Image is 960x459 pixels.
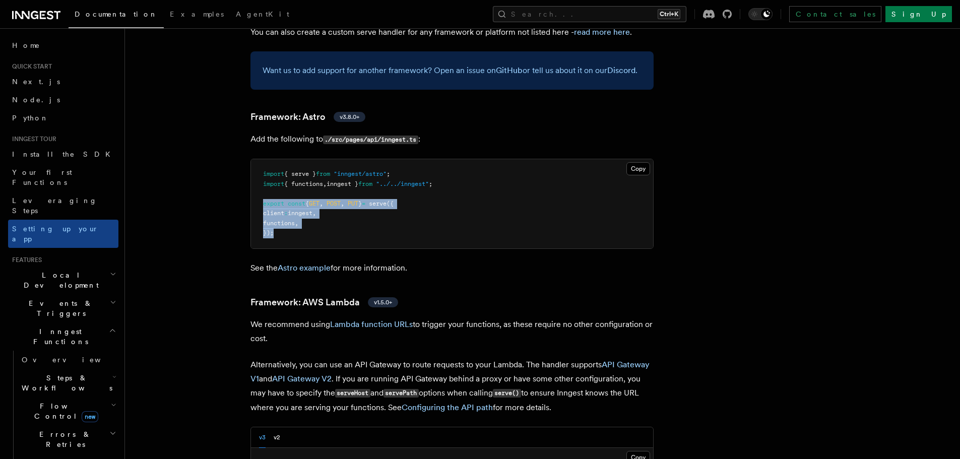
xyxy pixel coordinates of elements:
[250,360,650,383] a: API Gateway V1
[250,358,654,415] p: Alternatively, you can use an API Gateway to route requests to your Lambda. The handler supports ...
[278,263,331,273] a: Astro example
[75,10,158,18] span: Documentation
[284,170,316,177] span: { serve }
[284,180,323,187] span: { functions
[319,200,323,207] span: ,
[658,9,680,19] kbd: Ctrl+K
[330,319,413,329] a: Lambda function URLs
[8,266,118,294] button: Local Development
[236,10,289,18] span: AgentKit
[250,110,365,124] a: Framework: Astrov3.8.0+
[259,427,266,448] button: v3
[383,389,419,398] code: servePath
[170,10,224,18] span: Examples
[789,6,881,22] a: Contact sales
[263,220,295,227] span: functions
[327,200,341,207] span: POST
[402,403,493,412] a: Configuring the API path
[250,261,654,275] p: See the for more information.
[263,229,274,236] span: });
[8,109,118,127] a: Python
[8,62,52,71] span: Quick start
[316,170,330,177] span: from
[18,401,111,421] span: Flow Control
[12,78,60,86] span: Next.js
[250,295,398,309] a: Framework: AWS Lambdav1.5.0+
[288,210,312,217] span: inngest
[18,373,112,393] span: Steps & Workflows
[263,180,284,187] span: import
[164,3,230,27] a: Examples
[263,210,284,217] span: client
[18,351,118,369] a: Overview
[362,200,365,207] span: =
[374,298,392,306] span: v1.5.0+
[8,135,56,143] span: Inngest tour
[312,210,316,217] span: ,
[18,397,118,425] button: Flow Controlnew
[12,168,72,186] span: Your first Functions
[885,6,952,22] a: Sign Up
[387,170,390,177] span: ;
[493,389,521,398] code: serve()
[309,200,319,207] span: GET
[327,180,358,187] span: inngest }
[274,427,280,448] button: v2
[250,132,654,147] p: Add the following to :
[8,145,118,163] a: Install the SDK
[284,210,288,217] span: :
[12,40,40,50] span: Home
[607,65,635,75] a: Discord
[387,200,394,207] span: ({
[8,298,110,318] span: Events & Triggers
[8,36,118,54] a: Home
[69,3,164,28] a: Documentation
[8,91,118,109] a: Node.js
[8,270,110,290] span: Local Development
[263,170,284,177] span: import
[574,27,630,37] a: read more here
[496,65,523,75] a: GitHub
[748,8,773,20] button: Toggle dark mode
[334,170,387,177] span: "inngest/astro"
[12,96,60,104] span: Node.js
[348,200,358,207] span: PUT
[8,322,118,351] button: Inngest Functions
[341,200,344,207] span: ,
[12,225,99,243] span: Setting up your app
[340,113,359,121] span: v3.8.0+
[250,25,654,39] p: You can also create a custom serve handler for any framework or platform not listed here - .
[376,180,429,187] span: "../../inngest"
[335,389,370,398] code: serveHost
[12,114,49,122] span: Python
[8,191,118,220] a: Leveraging Steps
[230,3,295,27] a: AgentKit
[18,425,118,453] button: Errors & Retries
[8,163,118,191] a: Your first Functions
[250,317,654,346] p: We recommend using to trigger your functions, as these require no other configuration or cost.
[369,200,387,207] span: serve
[82,411,98,422] span: new
[272,374,332,383] a: API Gateway V2
[429,180,432,187] span: ;
[8,256,42,264] span: Features
[18,429,109,449] span: Errors & Retries
[8,294,118,322] button: Events & Triggers
[323,136,418,144] code: ./src/pages/api/inngest.ts
[12,150,116,158] span: Install the SDK
[263,200,284,207] span: export
[323,180,327,187] span: ,
[358,200,362,207] span: }
[12,196,97,215] span: Leveraging Steps
[626,162,650,175] button: Copy
[358,180,372,187] span: from
[305,200,309,207] span: {
[263,63,642,78] p: Want us to add support for another framework? Open an issue on or tell us about it on our .
[18,369,118,397] button: Steps & Workflows
[8,220,118,248] a: Setting up your app
[288,200,305,207] span: const
[8,73,118,91] a: Next.js
[8,326,109,347] span: Inngest Functions
[295,220,298,227] span: ,
[493,6,686,22] button: Search...Ctrl+K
